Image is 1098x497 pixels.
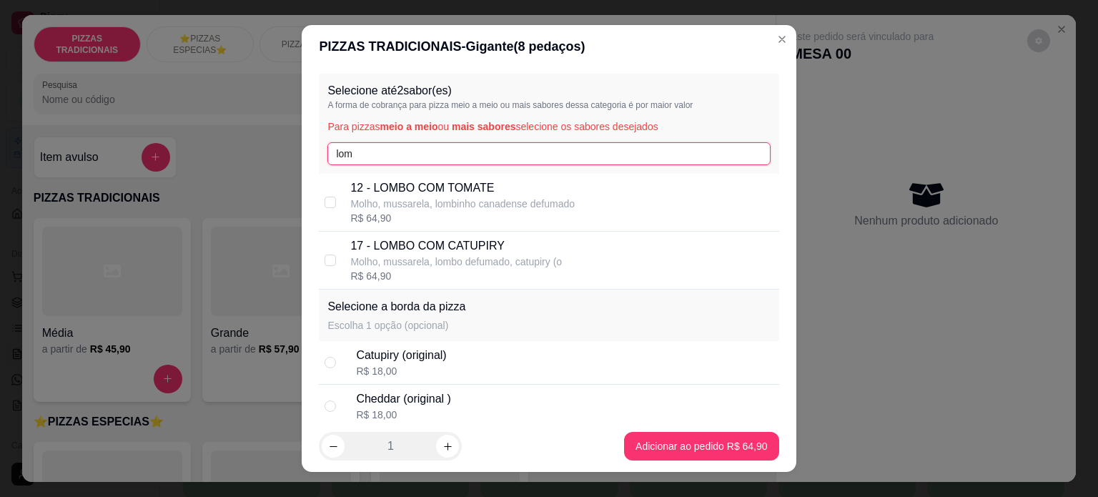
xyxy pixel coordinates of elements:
p: Para pizzas ou selecione os sabores desejados [327,119,770,134]
p: 1 [387,438,394,455]
div: R$ 64,90 [350,211,575,225]
div: Catupiry (original) [356,347,446,364]
span: mais sabores [452,121,516,132]
button: decrease-product-quantity [322,435,345,458]
div: R$ 18,00 [356,408,451,422]
p: Molho, mussarela, lombinho canadense defumado [350,197,575,211]
p: A forma de cobrança para pizza meio a meio ou mais sabores dessa categoria é por [327,99,770,111]
div: R$ 18,00 [356,364,446,378]
p: Selecione a borda da pizza [327,298,465,315]
button: increase-product-quantity [436,435,459,458]
p: Molho, mussarela, lombo defumado, catupiry (o [350,255,562,269]
span: meio a meio [380,121,438,132]
button: Close [771,28,793,51]
span: maior valor [651,100,693,110]
button: Adicionar ao pedido R$ 64,90 [624,432,778,461]
p: Escolha 1 opção (opcional) [327,318,465,333]
div: Cheddar (original ) [356,390,451,408]
div: R$ 64,90 [350,269,562,283]
p: 12 - LOMBO COM TOMATE [350,179,575,197]
p: 17 - LOMBO COM CATUPIRY [350,237,562,255]
div: PIZZAS TRADICIONAIS - Gigante ( 8 pedaços) [319,36,778,56]
p: Selecione até 2 sabor(es) [327,82,770,99]
input: Pesquise pelo nome do sabor [327,142,770,165]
